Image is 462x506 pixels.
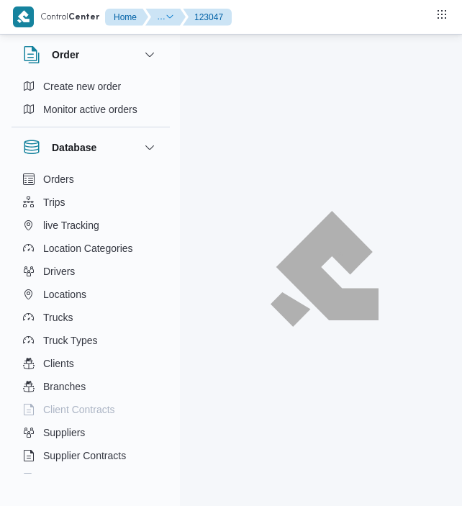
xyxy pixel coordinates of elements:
[278,220,371,317] img: ILLA Logo
[43,263,75,280] span: Drivers
[43,309,73,326] span: Trucks
[17,352,164,375] button: Clients
[17,306,164,329] button: Trucks
[43,378,86,395] span: Branches
[52,46,79,63] h3: Order
[43,332,97,349] span: Truck Types
[13,6,34,27] img: X8yXhbKr1z7QwAAAABJRU5ErkJggg==
[17,444,164,467] button: Supplier Contracts
[17,191,164,214] button: Trips
[17,283,164,306] button: Locations
[105,9,148,26] button: Home
[17,237,164,260] button: Location Categories
[17,467,164,490] button: Devices
[12,75,170,127] div: Order
[23,139,158,156] button: Database
[17,75,164,98] button: Create new order
[43,447,126,464] span: Supplier Contracts
[157,12,174,22] button: Show collapsed breadcrumbs
[17,168,164,191] button: Orders
[17,421,164,444] button: Suppliers
[43,355,74,372] span: Clients
[17,329,164,352] button: Truck Types
[23,46,158,63] button: Order
[52,139,96,156] h3: Database
[17,98,164,121] button: Monitor active orders
[43,194,65,211] span: Trips
[43,101,137,118] span: Monitor active orders
[43,78,121,95] span: Create new order
[17,214,164,237] button: live Tracking
[17,375,164,398] button: Branches
[43,470,79,487] span: Devices
[17,398,164,421] button: Client Contracts
[43,286,86,303] span: Locations
[43,171,74,188] span: Orders
[183,9,232,26] button: 123047
[43,424,85,441] span: Suppliers
[17,260,164,283] button: Drivers
[12,168,170,479] div: Database
[43,217,99,234] span: live Tracking
[68,13,99,22] b: Center
[43,240,133,257] span: Location Categories
[43,401,115,418] span: Client Contracts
